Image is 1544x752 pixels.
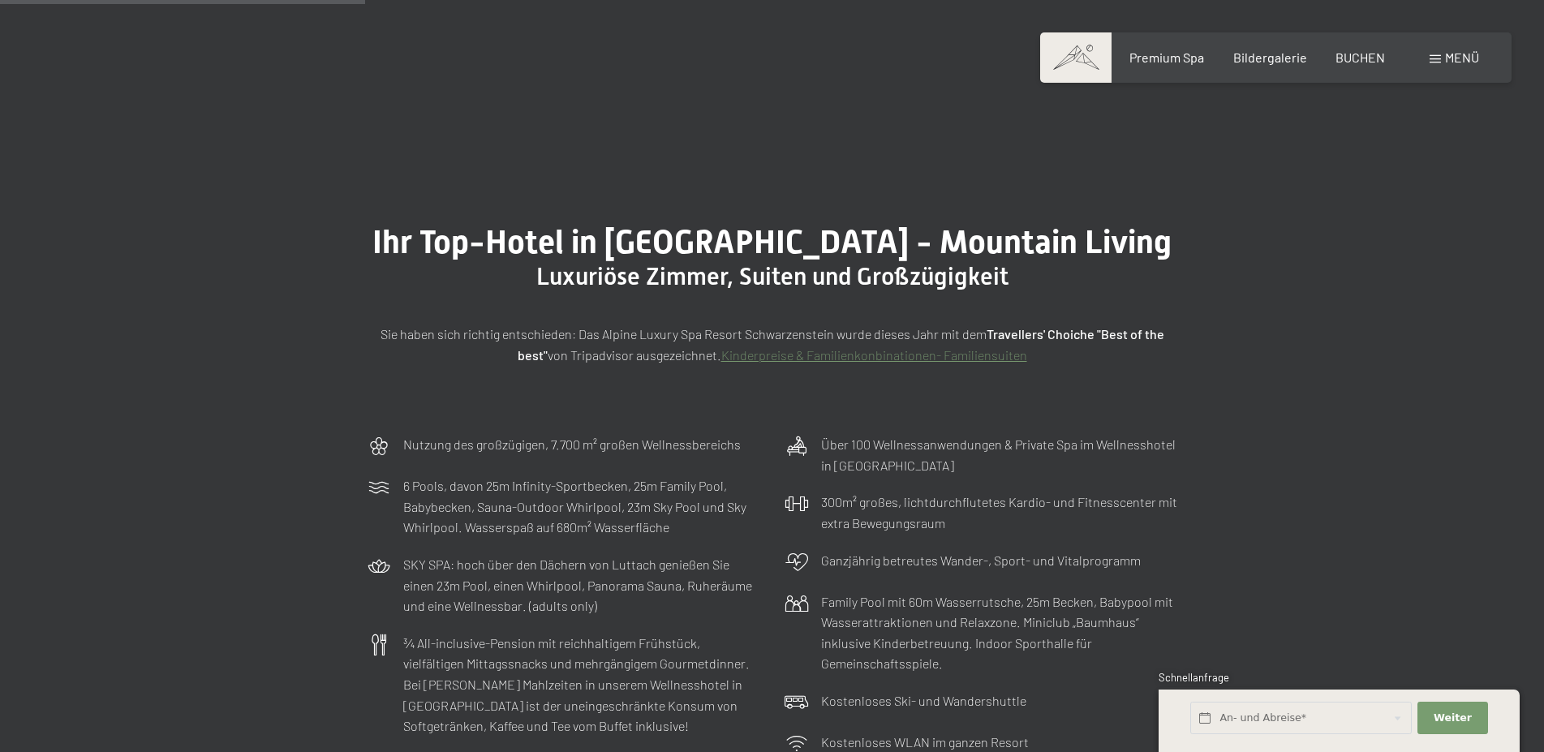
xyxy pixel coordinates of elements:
[403,554,760,617] p: SKY SPA: hoch über den Dächern von Luttach genießen Sie einen 23m Pool, einen Whirlpool, Panorama...
[721,347,1027,363] a: Kinderpreise & Familienkonbinationen- Familiensuiten
[1434,711,1472,725] span: Weiter
[821,690,1026,711] p: Kostenloses Ski- und Wandershuttle
[1445,49,1479,65] span: Menü
[536,262,1009,290] span: Luxuriöse Zimmer, Suiten und Großzügigkeit
[821,434,1178,475] p: Über 100 Wellnessanwendungen & Private Spa im Wellnesshotel in [GEOGRAPHIC_DATA]
[367,324,1178,365] p: Sie haben sich richtig entschieden: Das Alpine Luxury Spa Resort Schwarzenstein wurde dieses Jahr...
[1233,49,1307,65] a: Bildergalerie
[821,550,1141,571] p: Ganzjährig betreutes Wander-, Sport- und Vitalprogramm
[403,475,760,538] p: 6 Pools, davon 25m Infinity-Sportbecken, 25m Family Pool, Babybecken, Sauna-Outdoor Whirlpool, 23...
[821,492,1178,533] p: 300m² großes, lichtdurchflutetes Kardio- und Fitnesscenter mit extra Bewegungsraum
[821,591,1178,674] p: Family Pool mit 60m Wasserrutsche, 25m Becken, Babypool mit Wasserattraktionen und Relaxzone. Min...
[1159,671,1229,684] span: Schnellanfrage
[1335,49,1385,65] a: BUCHEN
[403,633,760,737] p: ¾ All-inclusive-Pension mit reichhaltigem Frühstück, vielfältigen Mittagssnacks und mehrgängigem ...
[518,326,1164,363] strong: Travellers' Choiche "Best of the best"
[1129,49,1204,65] a: Premium Spa
[1417,702,1487,735] button: Weiter
[403,434,741,455] p: Nutzung des großzügigen, 7.700 m² großen Wellnessbereichs
[372,223,1172,261] span: Ihr Top-Hotel in [GEOGRAPHIC_DATA] - Mountain Living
